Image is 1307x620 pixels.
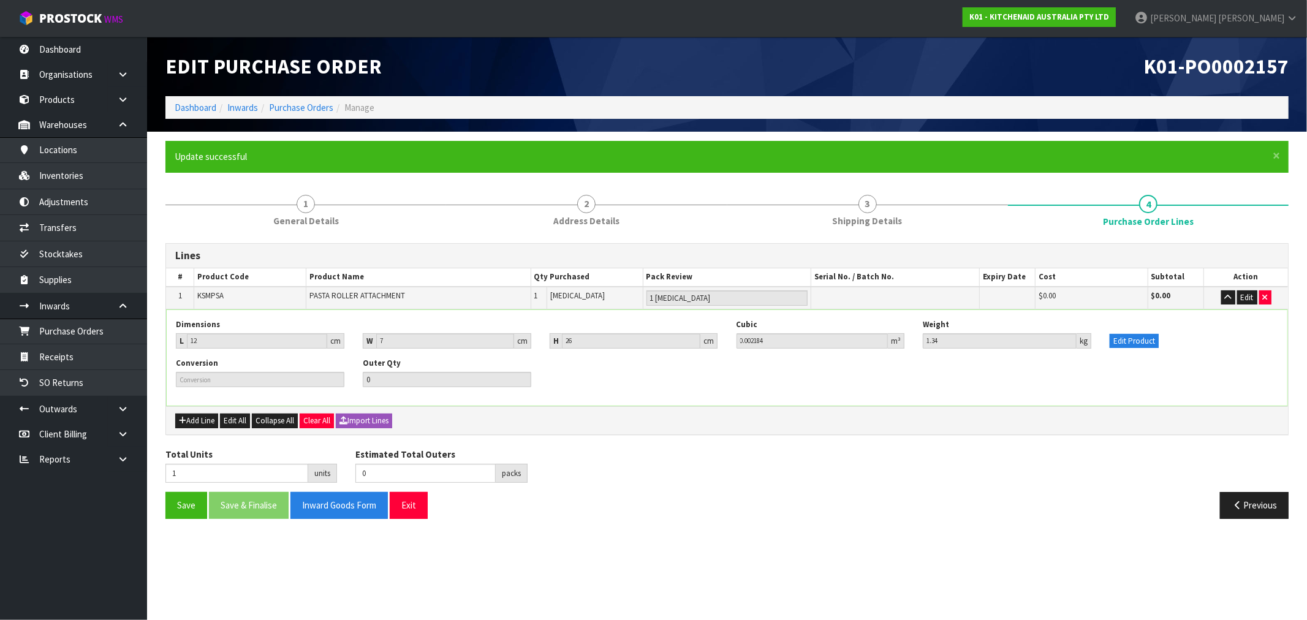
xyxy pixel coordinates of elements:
span: 2 [577,195,596,213]
strong: W [366,336,373,346]
th: Pack Review [643,268,811,286]
span: Address Details [553,214,619,227]
span: ProStock [39,10,102,26]
button: Save & Finalise [209,492,289,518]
span: $0.00 [1039,290,1056,301]
a: K01 - KITCHENAID AUSTRALIA PTY LTD [963,7,1116,27]
span: K01-PO0002157 [1143,53,1289,79]
span: [MEDICAL_DATA] [550,290,605,301]
h3: Lines [175,250,1279,262]
span: Collapse All [256,415,294,426]
th: Product Name [306,268,531,286]
th: Product Code [194,268,306,286]
div: m³ [888,333,904,349]
th: Action [1204,268,1288,286]
div: units [308,464,337,483]
label: Conversion [176,358,218,369]
button: Add Line [175,414,218,428]
a: Purchase Orders [269,102,333,113]
th: Qty Purchased [531,268,643,286]
button: Save [165,492,207,518]
input: Length [187,333,327,349]
strong: K01 - KITCHENAID AUSTRALIA PTY LTD [969,12,1109,22]
label: Outer Qty [363,358,401,369]
small: WMS [104,13,123,25]
button: Edit All [220,414,250,428]
button: Previous [1220,492,1289,518]
button: Edit [1237,290,1257,305]
button: Exit [390,492,428,518]
button: Clear All [300,414,334,428]
img: cube-alt.png [18,10,34,26]
strong: H [553,336,559,346]
label: Cubic [737,319,758,330]
div: cm [514,333,531,349]
label: Total Units [165,448,213,461]
span: Shipping Details [833,214,903,227]
span: Purchase Order Lines [165,234,1289,527]
input: Width [376,333,514,349]
div: packs [496,464,528,483]
span: Manage [344,102,374,113]
th: # [166,268,194,286]
input: Outer Qty [363,372,531,387]
span: × [1273,147,1280,164]
th: Subtotal [1148,268,1204,286]
button: Collapse All [252,414,298,428]
th: Expiry Date [979,268,1036,286]
span: 3 [858,195,877,213]
span: Edit Purchase Order [165,53,382,79]
span: KSMPSA [197,290,224,301]
span: 4 [1139,195,1157,213]
input: Weight [923,333,1077,349]
input: Height [562,333,701,349]
label: Dimensions [176,319,220,330]
strong: L [180,336,184,346]
span: [PERSON_NAME] [1150,12,1216,24]
input: Cubic [737,333,888,349]
a: Inwards [227,102,258,113]
input: Pack Review [646,290,808,306]
th: Cost [1036,268,1148,286]
a: Dashboard [175,102,216,113]
span: 1 [534,290,538,301]
div: cm [700,333,718,349]
span: 1 [297,195,315,213]
div: kg [1077,333,1091,349]
input: Estimated Total Outers [355,464,495,483]
th: Serial No. / Batch No. [811,268,980,286]
strong: $0.00 [1151,290,1171,301]
span: Purchase Order Lines [1103,215,1194,228]
button: Inward Goods Form [290,492,388,518]
div: cm [327,333,344,349]
span: Update successful [175,151,247,162]
input: Conversion [176,372,344,387]
input: Total Units [165,464,308,483]
span: PASTA ROLLER ATTACHMENT [309,290,405,301]
label: Estimated Total Outers [355,448,455,461]
label: Weight [923,319,949,330]
span: [PERSON_NAME] [1218,12,1284,24]
span: 1 [178,290,182,301]
span: General Details [273,214,339,227]
button: Edit Product [1110,334,1159,349]
button: Import Lines [336,414,392,428]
